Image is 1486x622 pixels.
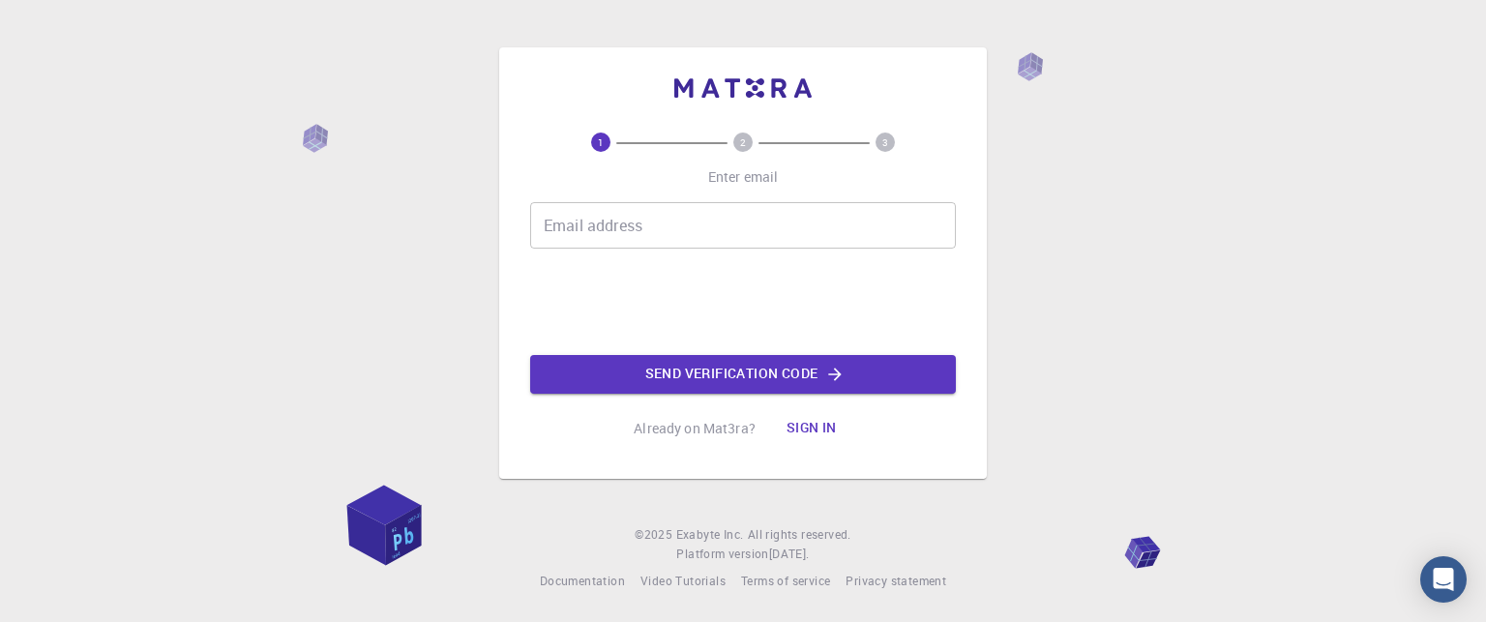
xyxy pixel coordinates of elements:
[741,572,830,591] a: Terms of service
[676,526,744,542] span: Exabyte Inc.
[1420,556,1467,603] div: Open Intercom Messenger
[676,545,768,564] span: Platform version
[708,167,779,187] p: Enter email
[771,409,852,448] button: Sign in
[748,525,851,545] span: All rights reserved.
[882,135,888,149] text: 3
[769,545,810,564] a: [DATE].
[769,546,810,561] span: [DATE] .
[540,573,625,588] span: Documentation
[640,573,726,588] span: Video Tutorials
[530,355,956,394] button: Send verification code
[676,525,744,545] a: Exabyte Inc.
[596,264,890,340] iframe: reCAPTCHA
[741,573,830,588] span: Terms of service
[540,572,625,591] a: Documentation
[740,135,746,149] text: 2
[634,419,756,438] p: Already on Mat3ra?
[640,572,726,591] a: Video Tutorials
[846,573,946,588] span: Privacy statement
[846,572,946,591] a: Privacy statement
[598,135,604,149] text: 1
[635,525,675,545] span: © 2025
